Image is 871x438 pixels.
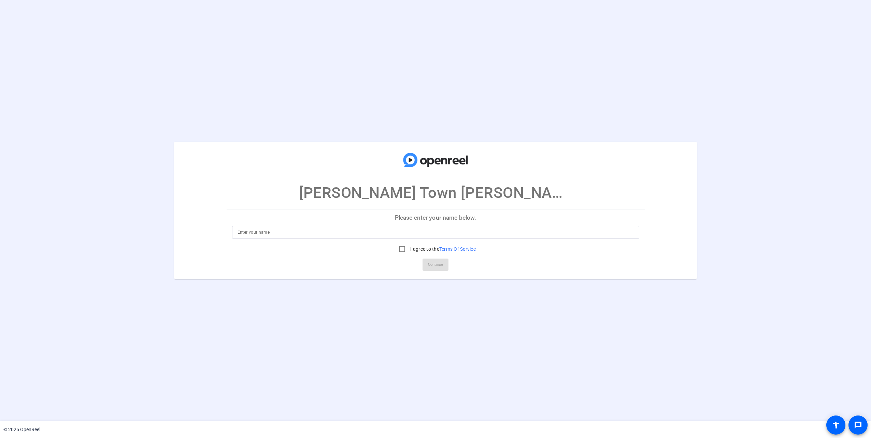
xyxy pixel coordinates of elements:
a: Terms Of Service [439,246,476,252]
img: company-logo [401,149,470,171]
label: I agree to the [409,246,476,252]
div: © 2025 OpenReel [3,426,40,433]
mat-icon: message [854,421,862,429]
p: [PERSON_NAME] Town [PERSON_NAME] - Newbies [299,181,572,204]
p: Please enter your name below. [227,209,645,226]
input: Enter your name [238,228,634,236]
mat-icon: accessibility [832,421,840,429]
